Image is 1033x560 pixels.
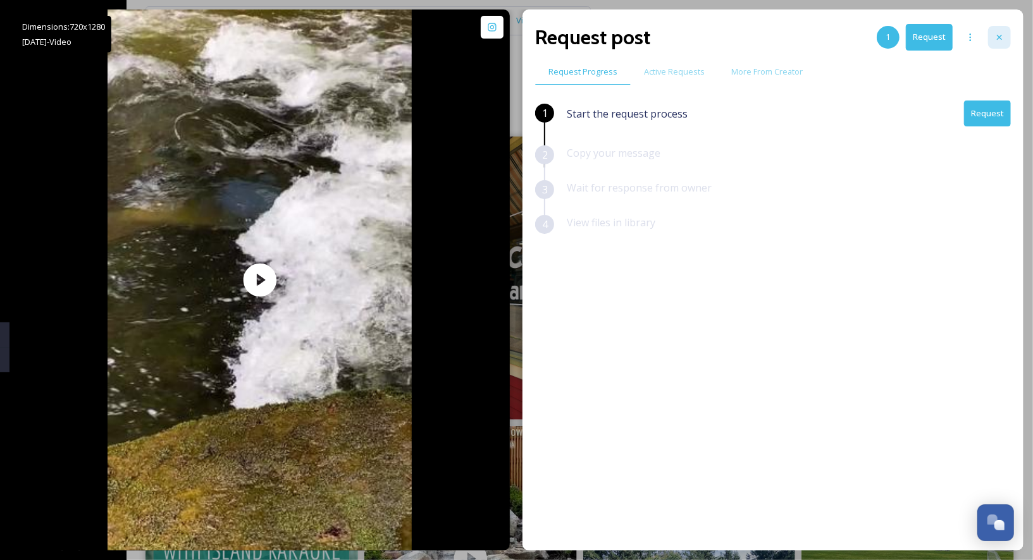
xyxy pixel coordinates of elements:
span: 2 [542,147,548,162]
span: More From Creator [731,66,803,78]
span: 3 [542,182,548,197]
span: Dimensions: 720 x 1280 [22,21,105,32]
span: Wait for response from owner [567,181,712,195]
span: Copy your message [567,146,660,160]
span: Active Requests [644,66,705,78]
span: [DATE] - Video [22,36,71,47]
span: Start the request process [567,106,688,121]
span: 1 [542,106,548,121]
span: View files in library [567,216,655,229]
h2: Request post [535,22,650,52]
img: thumbnail [108,9,412,551]
span: 1 [886,31,891,43]
span: 4 [542,217,548,232]
button: Open Chat [977,504,1014,541]
button: Request [906,24,953,50]
span: Request Progress [548,66,617,78]
button: Request [964,100,1011,126]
